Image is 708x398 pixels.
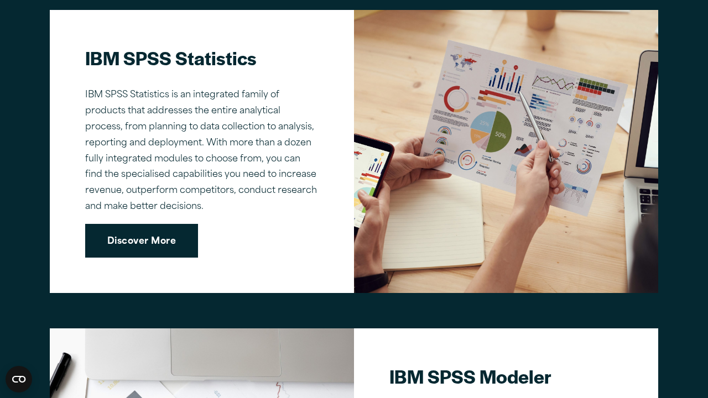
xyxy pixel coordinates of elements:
[354,10,658,293] img: IBM SPSS Statistics
[85,87,319,214] p: IBM SPSS Statistics is an integrated family of products that addresses the entire analytical proc...
[85,224,198,258] a: Discover More
[389,364,623,389] h2: IBM SPSS Modeler
[85,45,319,70] h2: IBM SPSS Statistics
[6,366,32,392] button: Open CMP widget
